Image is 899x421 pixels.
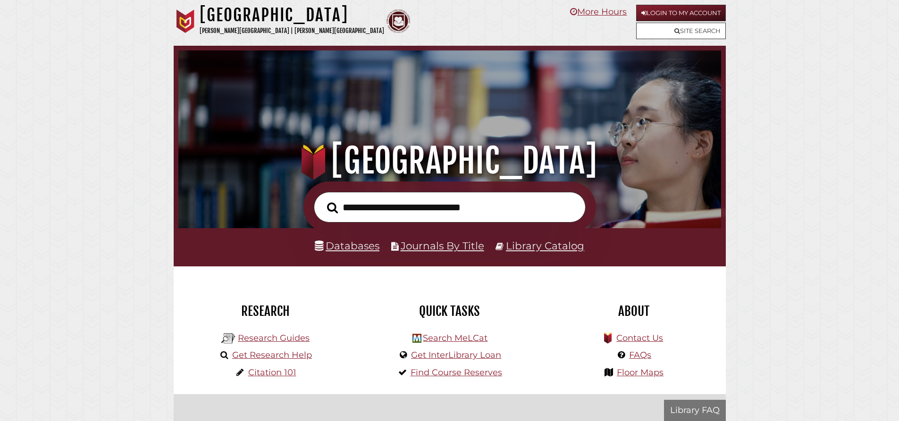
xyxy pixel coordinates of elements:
a: Site Search [636,23,726,39]
h2: Research [181,303,351,319]
a: Find Course Reserves [411,367,502,378]
a: Floor Maps [617,367,664,378]
h1: [GEOGRAPHIC_DATA] [192,140,707,182]
a: Databases [315,239,379,252]
a: Login to My Account [636,5,726,21]
i: Search [327,202,338,214]
a: More Hours [570,7,627,17]
a: Get InterLibrary Loan [411,350,501,360]
a: Get Research Help [232,350,312,360]
button: Search [322,199,343,216]
a: Citation 101 [248,367,296,378]
a: Journals By Title [401,239,484,252]
a: FAQs [629,350,651,360]
a: Library Catalog [506,239,584,252]
h2: About [549,303,719,319]
a: Research Guides [238,333,310,343]
img: Calvin Theological Seminary [386,9,410,33]
img: Calvin University [174,9,197,33]
a: Contact Us [616,333,663,343]
h1: [GEOGRAPHIC_DATA] [200,5,384,25]
img: Hekman Library Logo [412,334,421,343]
img: Hekman Library Logo [221,331,235,346]
h2: Quick Tasks [365,303,535,319]
p: [PERSON_NAME][GEOGRAPHIC_DATA] | [PERSON_NAME][GEOGRAPHIC_DATA] [200,25,384,36]
a: Search MeLCat [423,333,487,343]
